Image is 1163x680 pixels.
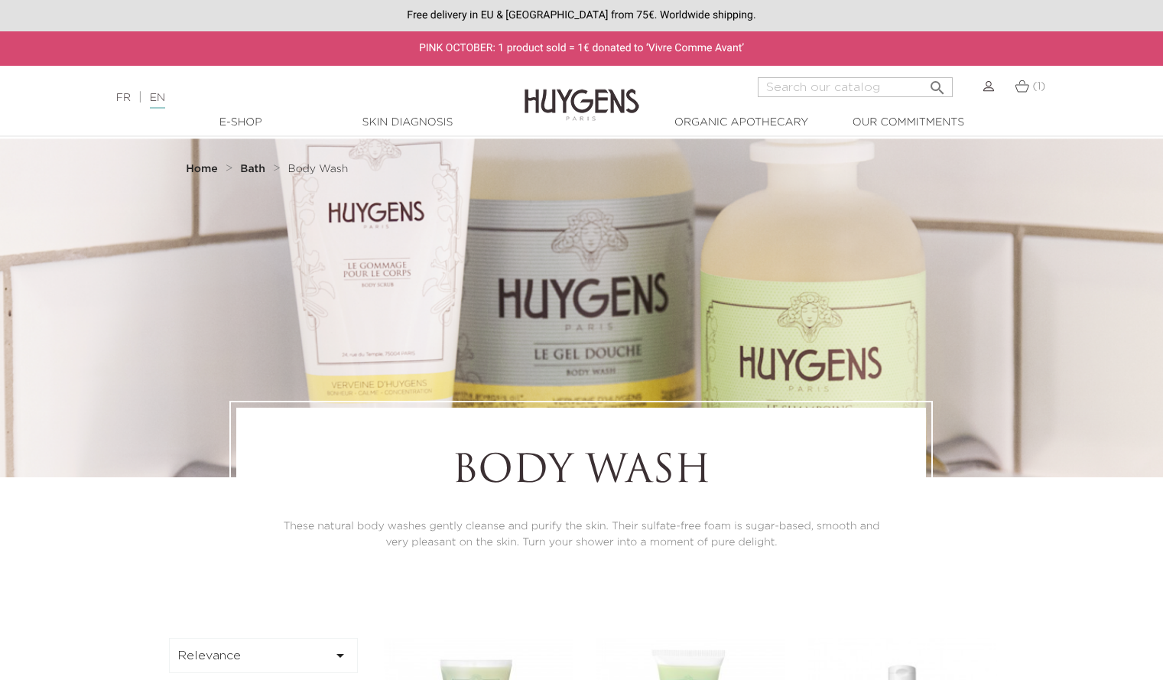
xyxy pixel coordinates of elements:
[1015,80,1046,93] a: (1)
[164,115,317,131] a: E-Shop
[278,519,884,551] p: These natural body washes gently cleanse and purify the skin. Their sulfate-free foam is sugar-ba...
[924,73,951,93] button: 
[109,89,473,107] div: |
[928,74,947,93] i: 
[169,638,359,673] button: Relevance
[186,163,221,175] a: Home
[1032,81,1045,92] span: (1)
[525,64,639,123] img: Huygens
[150,93,165,109] a: EN
[288,164,349,174] span: Body Wash
[758,77,953,97] input: Search
[288,163,349,175] a: Body Wash
[331,115,484,131] a: Skin Diagnosis
[186,164,218,174] strong: Home
[116,93,131,103] a: FR
[240,164,265,174] strong: Bath
[331,646,349,665] i: 
[665,115,818,131] a: Organic Apothecary
[278,450,884,496] h1: Body Wash
[240,163,269,175] a: Bath
[832,115,985,131] a: Our commitments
